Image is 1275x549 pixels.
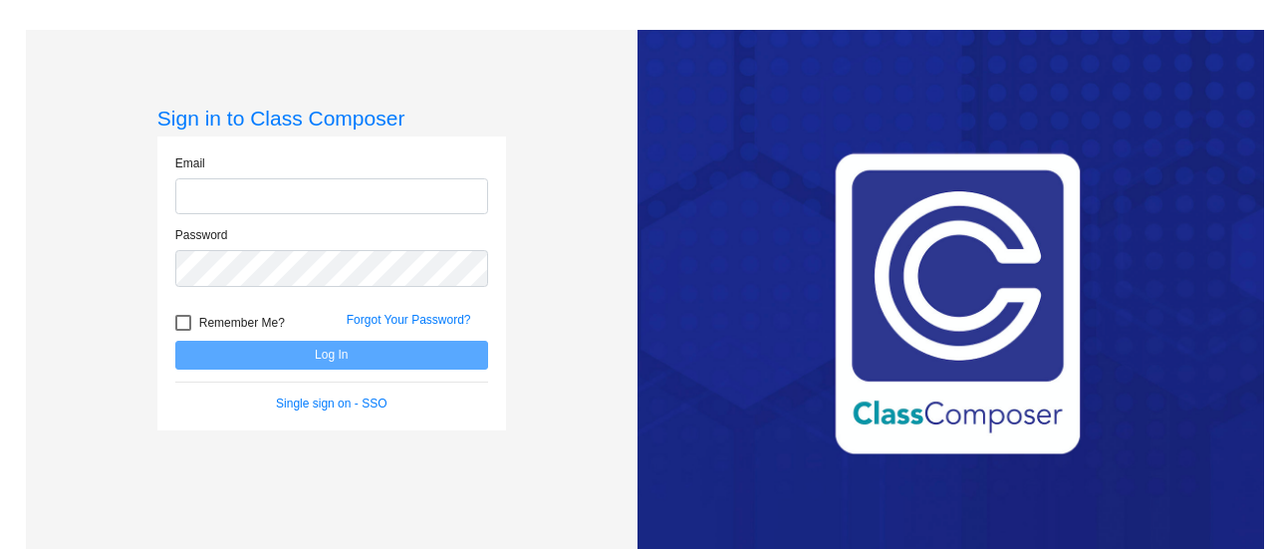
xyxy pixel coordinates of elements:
[175,154,205,172] label: Email
[157,106,506,131] h3: Sign in to Class Composer
[199,311,285,335] span: Remember Me?
[276,397,386,411] a: Single sign on - SSO
[347,313,471,327] a: Forgot Your Password?
[175,341,488,370] button: Log In
[175,226,228,244] label: Password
